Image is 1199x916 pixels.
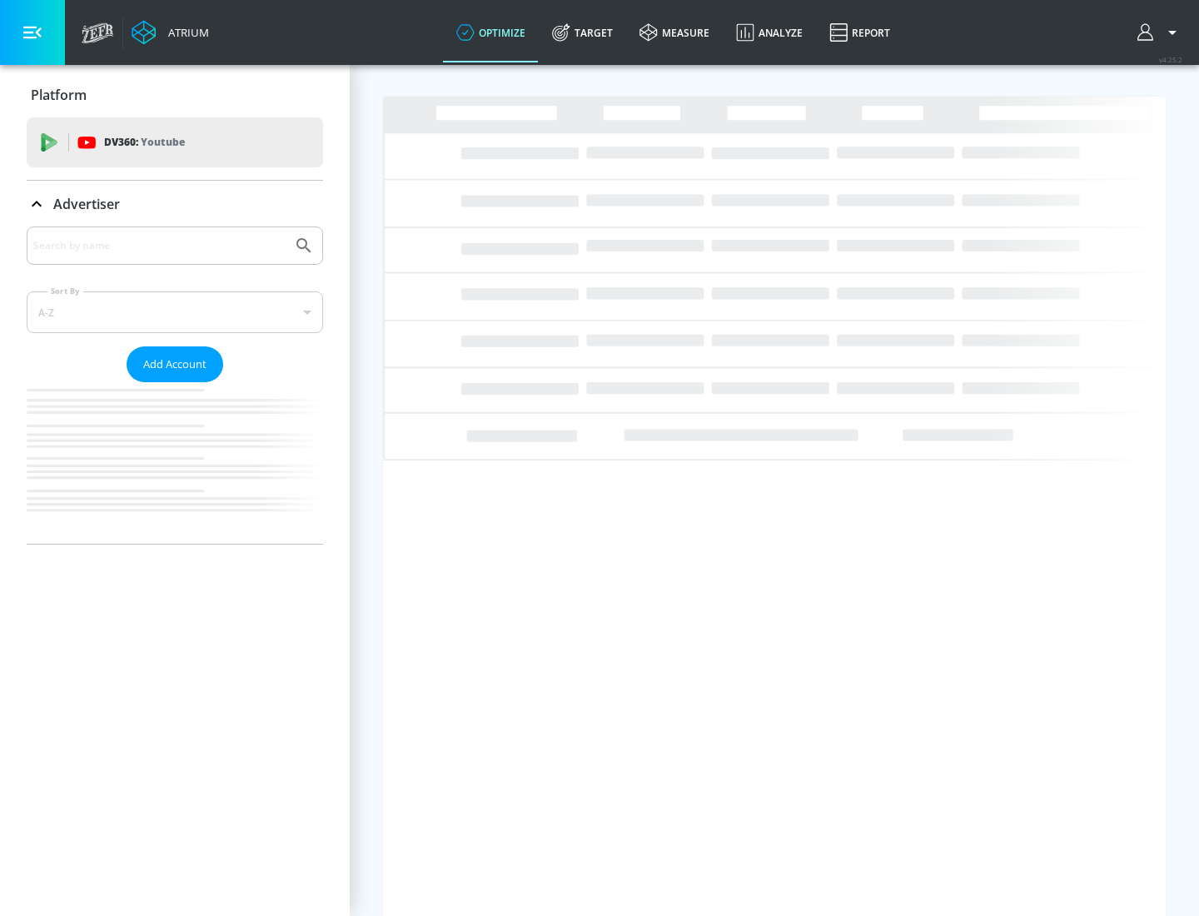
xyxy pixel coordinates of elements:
[626,2,723,62] a: measure
[31,86,87,104] p: Platform
[1159,55,1182,64] span: v 4.25.2
[132,20,209,45] a: Atrium
[162,25,209,40] div: Atrium
[27,227,323,544] div: Advertiser
[141,133,185,151] p: Youtube
[539,2,626,62] a: Target
[47,286,83,296] label: Sort By
[443,2,539,62] a: optimize
[104,133,185,152] p: DV360:
[127,346,223,382] button: Add Account
[27,117,323,167] div: DV360: Youtube
[27,72,323,118] div: Platform
[27,382,323,544] nav: list of Advertiser
[27,181,323,227] div: Advertiser
[143,355,206,374] span: Add Account
[27,291,323,333] div: A-Z
[53,195,120,213] p: Advertiser
[33,235,286,256] input: Search by name
[723,2,816,62] a: Analyze
[816,2,903,62] a: Report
